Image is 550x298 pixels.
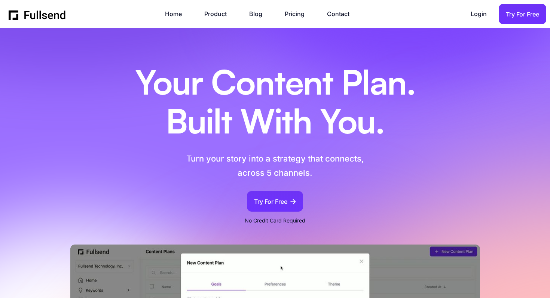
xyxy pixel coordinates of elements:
a: Home [165,9,189,19]
a: Try For Free [499,4,546,24]
a: Contact [327,9,357,19]
a: Product [204,9,234,19]
a: Blog [249,9,270,19]
div: Try For Free [506,9,539,19]
div: Try For Free [254,197,287,207]
p: No Credit Card Required [245,216,305,225]
a: Pricing [285,9,312,19]
a: Login [471,9,494,19]
a: Try For Free [247,191,303,212]
p: Turn your story into a strategy that connects, across 5 channels. [153,152,397,180]
h1: Your Content Plan. Built With You. [116,65,434,143]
